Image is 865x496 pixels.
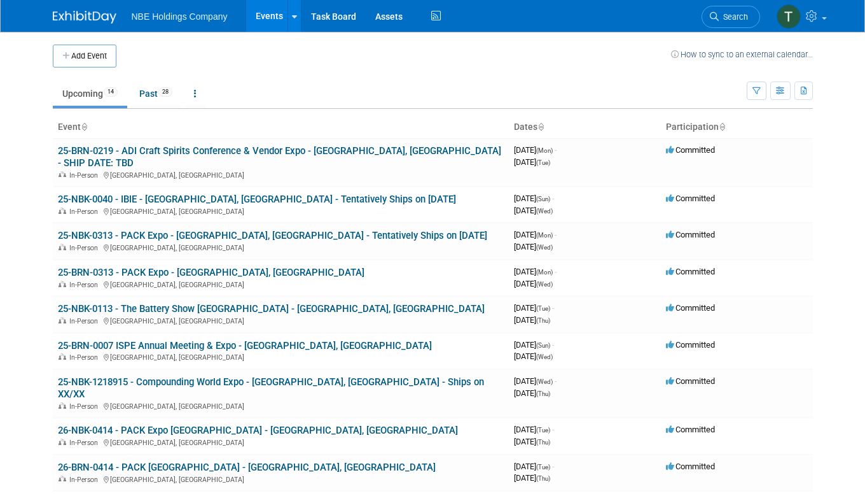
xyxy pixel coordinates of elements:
span: [DATE] [514,303,554,313]
a: 25-NBK-1218915 - Compounding World Expo - [GEOGRAPHIC_DATA], [GEOGRAPHIC_DATA] - Ships on XX/XX [58,376,484,400]
th: Dates [509,117,661,138]
img: In-Person Event [59,439,66,445]
span: Committed [666,303,715,313]
span: In-Person [69,171,102,180]
a: Past28 [130,81,182,106]
div: [GEOGRAPHIC_DATA], [GEOGRAPHIC_DATA] [58,474,504,484]
span: In-Person [69,476,102,484]
span: In-Person [69,439,102,447]
span: (Mon) [536,269,553,276]
span: [DATE] [514,279,553,288]
span: In-Person [69,317,102,325]
span: [DATE] [514,437,550,446]
span: (Tue) [536,305,550,312]
th: Participation [661,117,813,138]
span: (Tue) [536,159,550,166]
span: - [552,462,554,471]
div: [GEOGRAPHIC_DATA], [GEOGRAPHIC_DATA] [58,351,504,362]
span: Committed [666,194,715,203]
span: 14 [104,87,118,97]
a: Upcoming14 [53,81,127,106]
span: (Thu) [536,475,550,482]
span: (Sun) [536,195,550,202]
span: [DATE] [514,242,553,252]
span: - [555,145,557,155]
span: Committed [666,462,715,471]
span: [DATE] [514,473,550,483]
span: [DATE] [514,145,557,155]
div: [GEOGRAPHIC_DATA], [GEOGRAPHIC_DATA] [58,279,504,289]
span: Search [719,12,748,22]
img: In-Person Event [59,476,66,482]
span: Committed [666,230,715,239]
span: (Wed) [536,281,553,288]
img: In-Person Event [59,402,66,409]
span: In-Person [69,208,102,216]
span: [DATE] [514,351,553,361]
span: [DATE] [514,376,557,386]
span: Committed [666,425,715,434]
img: In-Person Event [59,171,66,178]
span: - [552,425,554,434]
span: [DATE] [514,315,550,325]
span: - [552,303,554,313]
a: Sort by Participation Type [719,122,725,132]
span: Committed [666,340,715,350]
a: 26-BRN-0414 - PACK [GEOGRAPHIC_DATA] - [GEOGRAPHIC_DATA], [GEOGRAPHIC_DATA] [58,462,436,473]
a: 25-BRN-0219 - ADI Craft Spirits Conference & Vendor Expo - [GEOGRAPHIC_DATA], [GEOGRAPHIC_DATA] -... [58,145,501,169]
span: [DATE] [514,267,557,276]
span: In-Person [69,281,102,289]
span: [DATE] [514,462,554,471]
img: In-Person Event [59,353,66,360]
span: (Mon) [536,232,553,239]
span: (Mon) [536,147,553,154]
span: Committed [666,376,715,386]
span: (Thu) [536,317,550,324]
span: (Wed) [536,244,553,251]
a: Search [702,6,760,28]
span: - [555,230,557,239]
div: [GEOGRAPHIC_DATA], [GEOGRAPHIC_DATA] [58,206,504,216]
a: 25-NBK-0040 - IBIE - [GEOGRAPHIC_DATA], [GEOGRAPHIC_DATA] - Tentatively Ships on [DATE] [58,194,456,205]
span: Committed [666,145,715,155]
th: Event [53,117,509,138]
span: (Sun) [536,342,550,349]
img: In-Person Event [59,281,66,287]
img: Tim Wiersma [777,4,801,29]
img: In-Person Event [59,208,66,214]
a: Sort by Event Name [81,122,87,132]
span: [DATE] [514,388,550,398]
img: ExhibitDay [53,11,116,24]
span: [DATE] [514,194,554,203]
span: - [552,194,554,203]
span: [DATE] [514,340,554,350]
span: (Tue) [536,464,550,471]
a: 26-NBK-0414 - PACK Expo [GEOGRAPHIC_DATA] - [GEOGRAPHIC_DATA], [GEOGRAPHIC_DATA] [58,425,458,436]
span: 28 [158,87,172,97]
div: [GEOGRAPHIC_DATA], [GEOGRAPHIC_DATA] [58,400,504,411]
img: In-Person Event [59,244,66,250]
a: How to sync to an external calendar... [671,50,813,59]
span: [DATE] [514,230,557,239]
span: In-Person [69,353,102,362]
span: [DATE] [514,157,550,167]
span: In-Person [69,402,102,411]
a: 25-BRN-0007 ISPE Annual Meeting & Expo - [GEOGRAPHIC_DATA], [GEOGRAPHIC_DATA] [58,340,432,351]
span: - [555,376,557,386]
div: [GEOGRAPHIC_DATA], [GEOGRAPHIC_DATA] [58,242,504,252]
a: 25-BRN-0313 - PACK Expo - [GEOGRAPHIC_DATA], [GEOGRAPHIC_DATA] [58,267,364,278]
span: - [552,340,554,350]
span: (Wed) [536,208,553,215]
span: [DATE] [514,206,553,215]
span: In-Person [69,244,102,252]
span: (Tue) [536,427,550,434]
span: (Wed) [536,353,553,360]
span: (Thu) [536,439,550,446]
div: [GEOGRAPHIC_DATA], [GEOGRAPHIC_DATA] [58,169,504,180]
a: Sort by Start Date [537,122,544,132]
span: - [555,267,557,276]
button: Add Event [53,45,116,67]
div: [GEOGRAPHIC_DATA], [GEOGRAPHIC_DATA] [58,437,504,447]
span: NBE Holdings Company [132,11,228,22]
span: [DATE] [514,425,554,434]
